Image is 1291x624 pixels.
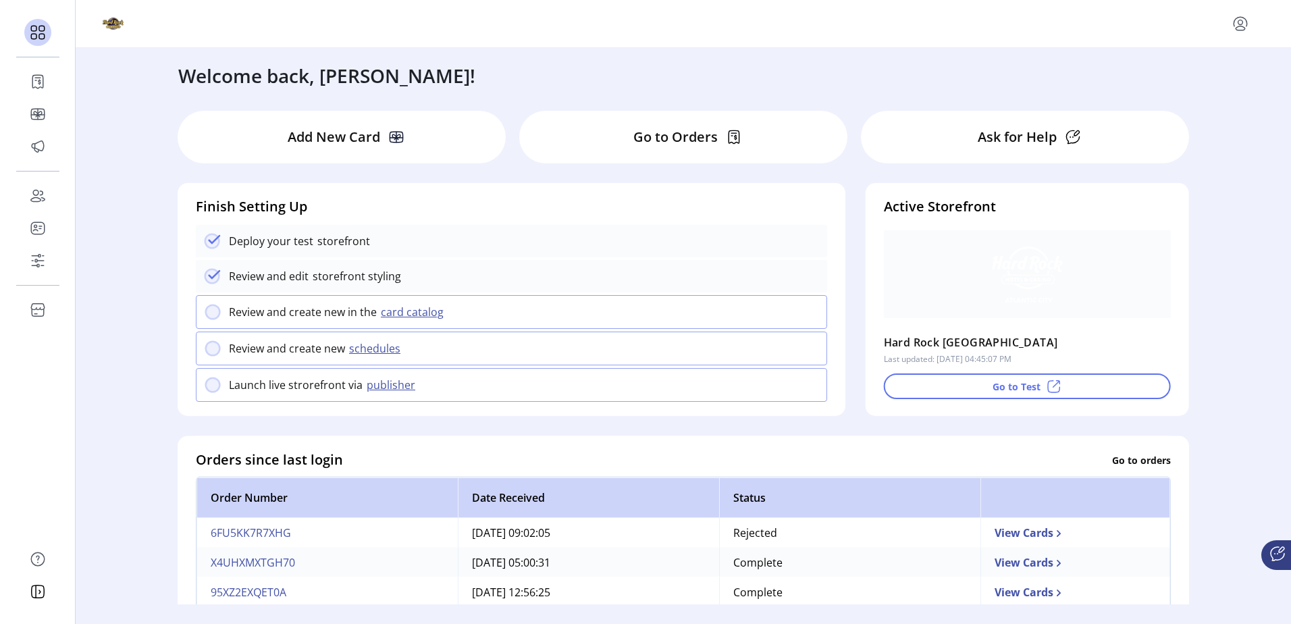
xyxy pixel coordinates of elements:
[229,268,309,284] p: Review and edit
[196,450,343,470] h4: Orders since last login
[884,197,1171,217] h4: Active Storefront
[345,340,409,357] button: schedules
[103,18,176,30] img: logo
[178,61,475,90] h3: Welcome back, [PERSON_NAME]!
[309,268,401,284] p: storefront styling
[1112,452,1171,467] p: Go to orders
[884,353,1011,365] p: Last updated: [DATE] 04:45:07 PM
[363,377,423,393] button: publisher
[288,127,380,147] p: Add New Card
[196,577,458,607] td: 95XZ2EXQET0A
[229,340,345,357] p: Review and create new
[978,127,1057,147] p: Ask for Help
[458,518,719,548] td: [DATE] 09:02:05
[229,233,313,249] p: Deploy your test
[1230,13,1251,34] button: menu
[229,304,377,320] p: Review and create new in the
[980,577,1170,607] td: View Cards
[719,577,980,607] td: Complete
[719,477,980,518] th: Status
[980,548,1170,577] td: View Cards
[458,477,719,518] th: Date Received
[196,197,827,217] h4: Finish Setting Up
[377,304,452,320] button: card catalog
[458,577,719,607] td: [DATE] 12:56:25
[884,373,1171,399] button: Go to Test
[196,477,458,518] th: Order Number
[458,548,719,577] td: [DATE] 05:00:31
[196,518,458,548] td: 6FU5KK7R7XHG
[719,518,980,548] td: Rejected
[980,518,1170,548] td: View Cards
[719,548,980,577] td: Complete
[633,127,718,147] p: Go to Orders
[229,377,363,393] p: Launch live strorefront via
[196,548,458,577] td: X4UHXMXTGH70
[884,332,1058,353] p: Hard Rock [GEOGRAPHIC_DATA]
[313,233,370,249] p: storefront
